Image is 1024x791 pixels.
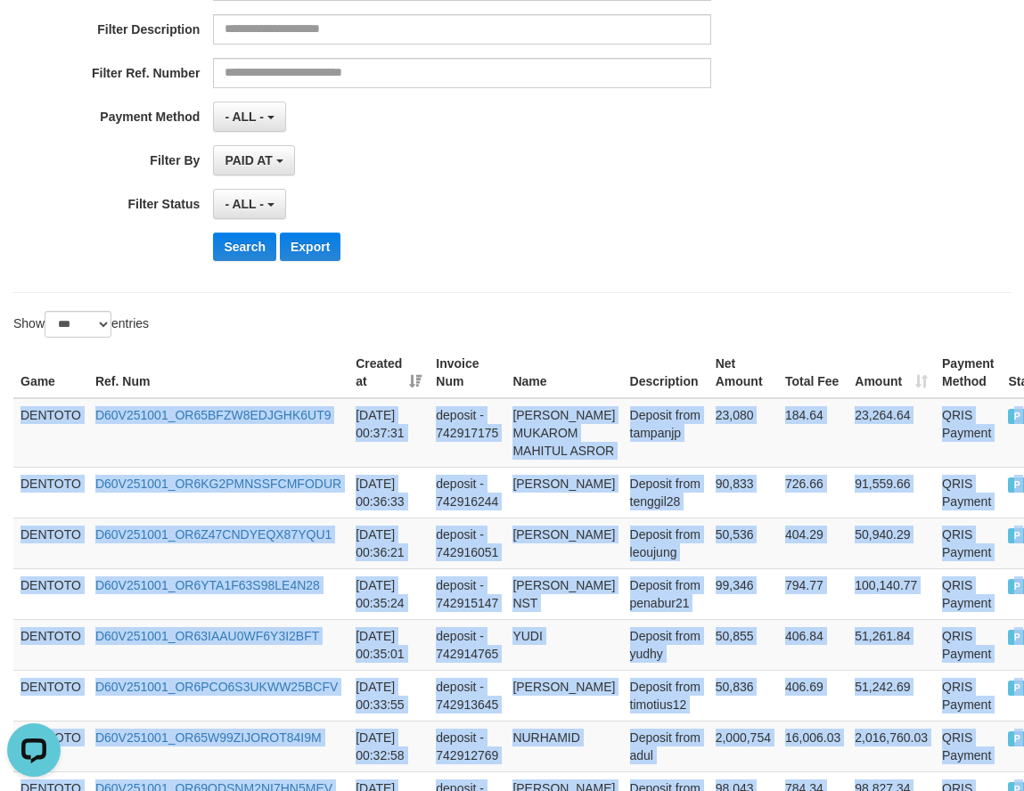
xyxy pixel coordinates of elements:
[935,721,1001,771] td: QRIS Payment
[709,518,778,568] td: 50,536
[225,153,272,167] span: PAID AT
[95,680,338,694] a: D60V251001_OR6PCO6S3UKWW25BCFV
[429,467,505,518] td: deposit - 742916244
[13,311,149,338] label: Show entries
[935,518,1001,568] td: QRIS Payment
[778,568,848,619] td: 794.77
[778,398,848,468] td: 184.64
[848,518,935,568] td: 50,940.29
[778,670,848,721] td: 406.69
[623,518,709,568] td: Deposit from leoujung
[778,619,848,670] td: 406.84
[225,110,264,124] span: - ALL -
[13,467,88,518] td: DENTOTO
[505,721,622,771] td: NURHAMID
[623,670,709,721] td: Deposit from timotius12
[848,619,935,670] td: 51,261.84
[348,518,429,568] td: [DATE] 00:36:21
[935,670,1001,721] td: QRIS Payment
[623,467,709,518] td: Deposit from tenggil28
[505,398,622,468] td: [PERSON_NAME] MUKAROM MAHITUL ASROR
[935,467,1001,518] td: QRIS Payment
[848,568,935,619] td: 100,140.77
[778,347,848,398] th: Total Fee
[709,670,778,721] td: 50,836
[429,721,505,771] td: deposit - 742912769
[45,311,111,338] select: Showentries
[13,398,88,468] td: DENTOTO
[13,518,88,568] td: DENTOTO
[848,670,935,721] td: 51,242.69
[848,347,935,398] th: Amount: activate to sort column ascending
[709,398,778,468] td: 23,080
[505,670,622,721] td: [PERSON_NAME]
[935,398,1001,468] td: QRIS Payment
[778,721,848,771] td: 16,006.03
[429,398,505,468] td: deposit - 742917175
[429,518,505,568] td: deposit - 742916051
[213,232,276,261] button: Search
[429,670,505,721] td: deposit - 742913645
[778,518,848,568] td: 404.29
[623,619,709,670] td: Deposit from yudhy
[429,347,505,398] th: Invoice Num
[935,568,1001,619] td: QRIS Payment
[280,232,340,261] button: Export
[348,347,429,398] th: Created at: activate to sort column ascending
[505,518,622,568] td: [PERSON_NAME]
[505,619,622,670] td: YUDI
[348,398,429,468] td: [DATE] 00:37:31
[348,619,429,670] td: [DATE] 00:35:01
[88,347,348,398] th: Ref. Num
[95,527,332,542] a: D60V251001_OR6Z47CNDYEQX87YQU1
[13,619,88,670] td: DENTOTO
[848,398,935,468] td: 23,264.64
[95,477,341,491] a: D60V251001_OR6KG2PMNSSFCMFODUR
[348,721,429,771] td: [DATE] 00:32:58
[225,197,264,211] span: - ALL -
[623,568,709,619] td: Deposit from penabur21
[429,619,505,670] td: deposit - 742914765
[709,568,778,619] td: 99,346
[709,467,778,518] td: 90,833
[709,619,778,670] td: 50,855
[348,568,429,619] td: [DATE] 00:35:24
[95,730,322,745] a: D60V251001_OR65W99ZIJOROT84I9M
[505,347,622,398] th: Name
[709,347,778,398] th: Net Amount
[505,467,622,518] td: [PERSON_NAME]
[348,467,429,518] td: [DATE] 00:36:33
[429,568,505,619] td: deposit - 742915147
[848,721,935,771] td: 2,016,760.03
[95,578,320,592] a: D60V251001_OR6YTA1F63S98LE4N28
[778,467,848,518] td: 726.66
[623,398,709,468] td: Deposit from tampanjp
[848,467,935,518] td: 91,559.66
[213,102,285,132] button: - ALL -
[213,145,294,175] button: PAID AT
[213,189,285,219] button: - ALL -
[13,347,88,398] th: Game
[623,721,709,771] td: Deposit from adul
[13,568,88,619] td: DENTOTO
[348,670,429,721] td: [DATE] 00:33:55
[505,568,622,619] td: [PERSON_NAME] NST
[709,721,778,771] td: 2,000,754
[935,347,1001,398] th: Payment Method
[623,347,709,398] th: Description
[935,619,1001,670] td: QRIS Payment
[7,7,61,61] button: Open LiveChat chat widget
[95,408,332,422] a: D60V251001_OR65BFZW8EDJGHK6UT9
[95,629,319,643] a: D60V251001_OR63IAAU0WF6Y3I2BFT
[13,670,88,721] td: DENTOTO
